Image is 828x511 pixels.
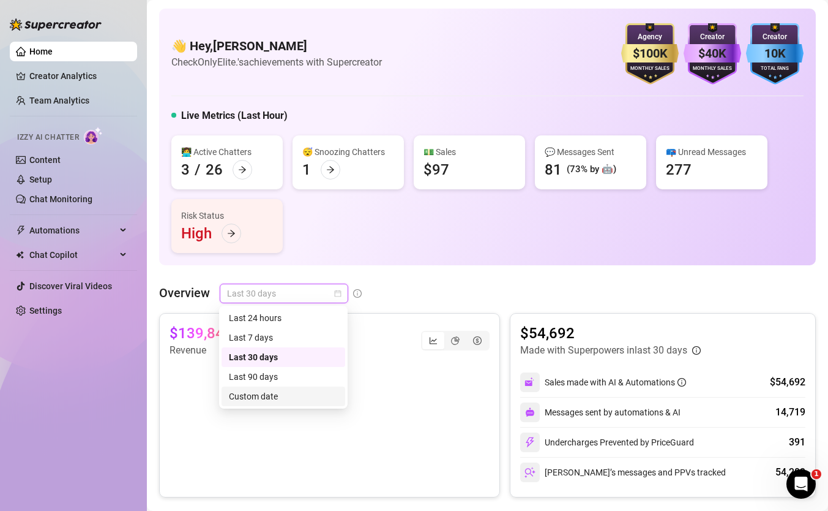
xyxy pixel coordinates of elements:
[692,346,701,355] span: info-circle
[302,145,394,159] div: 😴 Snoozing Chatters
[621,31,679,43] div: Agency
[666,160,692,180] div: 277
[421,331,490,350] div: segmented control
[29,281,112,291] a: Discover Viral Videos
[229,390,338,403] div: Custom date
[545,145,636,159] div: 💬 Messages Sent
[229,311,338,325] div: Last 24 hours
[229,331,338,344] div: Last 7 days
[29,96,89,105] a: Team Analytics
[677,378,686,387] span: info-circle
[222,367,345,387] div: Last 90 days
[181,209,273,222] div: Risk Status
[746,44,804,63] div: 10K
[227,284,341,303] span: Last 30 days
[16,251,24,259] img: Chat Copilot
[229,370,338,384] div: Last 90 days
[170,324,233,343] article: $139,844
[621,23,679,85] img: gold-badge-CigiZidd.svg
[326,165,335,174] span: arrow-right
[222,387,345,406] div: Custom date
[29,66,127,86] a: Creator Analytics
[520,433,694,452] div: Undercharges Prevented by PriceGuard
[423,160,449,180] div: $97
[84,127,103,145] img: AI Chatter
[451,336,460,345] span: pie-chart
[621,65,679,73] div: Monthly Sales
[789,435,805,450] div: 391
[429,336,438,345] span: line-chart
[567,162,616,177] div: (73% by 🤖)
[29,155,61,165] a: Content
[206,160,223,180] div: 26
[666,145,758,159] div: 📪 Unread Messages
[29,194,92,204] a: Chat Monitoring
[353,289,362,298] span: info-circle
[159,284,210,302] article: Overview
[16,225,26,235] span: thunderbolt
[684,31,741,43] div: Creator
[29,175,52,184] a: Setup
[524,437,535,448] img: svg%3e
[181,145,273,159] div: 👩‍💻 Active Chatters
[545,160,562,180] div: 81
[520,343,687,358] article: Made with Superpowers in last 30 days
[684,65,741,73] div: Monthly Sales
[181,160,190,180] div: 3
[473,336,482,345] span: dollar-circle
[524,377,535,388] img: svg%3e
[423,145,515,159] div: 💵 Sales
[171,37,382,55] h4: 👋 Hey, [PERSON_NAME]
[334,290,341,297] span: calendar
[746,31,804,43] div: Creator
[170,343,261,358] article: Revenue
[786,469,816,499] iframe: Intercom live chat
[302,160,311,180] div: 1
[171,55,382,70] article: Check OnlyElite.'s achievements with Supercreator
[684,44,741,63] div: $40K
[684,23,741,85] img: purple-badge-B9DA21FR.svg
[520,463,726,482] div: [PERSON_NAME]’s messages and PPVs tracked
[775,405,805,420] div: 14,719
[29,245,116,265] span: Chat Copilot
[770,375,805,390] div: $54,692
[222,328,345,347] div: Last 7 days
[525,407,535,417] img: svg%3e
[520,403,681,422] div: Messages sent by automations & AI
[17,132,79,143] span: Izzy AI Chatter
[29,47,53,56] a: Home
[524,467,535,478] img: svg%3e
[181,108,288,123] h5: Live Metrics (Last Hour)
[10,18,102,31] img: logo-BBDzfeDw.svg
[746,65,804,73] div: Total Fans
[621,44,679,63] div: $100K
[227,229,236,238] span: arrow-right
[746,23,804,85] img: blue-badge-DgoSNQY1.svg
[811,469,821,479] span: 1
[775,465,805,480] div: 54,202
[545,376,686,389] div: Sales made with AI & Automations
[520,324,701,343] article: $54,692
[238,165,247,174] span: arrow-right
[29,306,62,316] a: Settings
[229,350,338,364] div: Last 30 days
[222,308,345,328] div: Last 24 hours
[222,347,345,367] div: Last 30 days
[29,221,116,240] span: Automations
